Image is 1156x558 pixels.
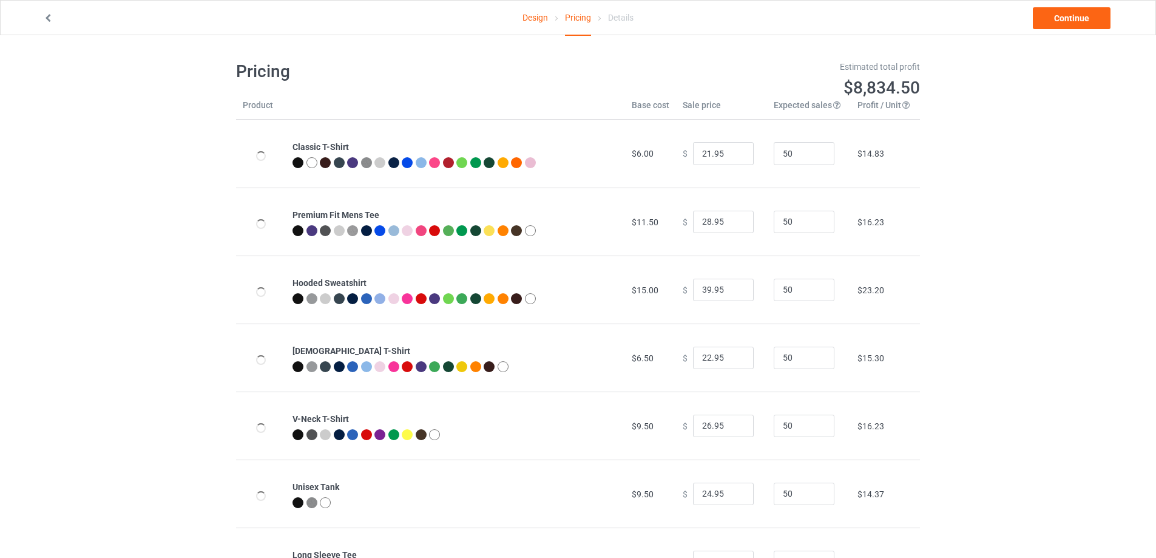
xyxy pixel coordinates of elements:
a: Continue [1033,7,1110,29]
th: Profit / Unit [851,99,920,120]
span: $16.23 [857,217,884,227]
span: $11.50 [632,217,658,227]
span: $14.83 [857,149,884,158]
div: Estimated total profit [587,61,921,73]
span: $6.00 [632,149,654,158]
span: $ [683,217,688,226]
a: Design [522,1,548,35]
span: $16.23 [857,421,884,431]
div: Details [608,1,634,35]
h1: Pricing [236,61,570,83]
b: Hooded Sweatshirt [292,278,367,288]
b: Classic T-Shirt [292,142,349,152]
span: $ [683,285,688,294]
span: $23.20 [857,285,884,295]
span: $9.50 [632,421,654,431]
b: V-Neck T-Shirt [292,414,349,424]
div: Pricing [565,1,591,36]
img: heather_texture.png [347,225,358,236]
span: $9.50 [632,489,654,499]
th: Sale price [676,99,767,120]
img: heather_texture.png [361,157,372,168]
b: [DEMOGRAPHIC_DATA] T-Shirt [292,346,410,356]
b: Premium Fit Mens Tee [292,210,379,220]
span: $6.50 [632,353,654,363]
span: $ [683,421,688,430]
th: Expected sales [767,99,851,120]
span: $15.30 [857,353,884,363]
span: $ [683,489,688,498]
span: $8,834.50 [843,78,920,98]
span: $14.37 [857,489,884,499]
th: Base cost [625,99,676,120]
span: $ [683,353,688,362]
span: $ [683,149,688,158]
th: Product [236,99,286,120]
span: $15.00 [632,285,658,295]
b: Unisex Tank [292,482,339,492]
img: heather_texture.png [306,497,317,508]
